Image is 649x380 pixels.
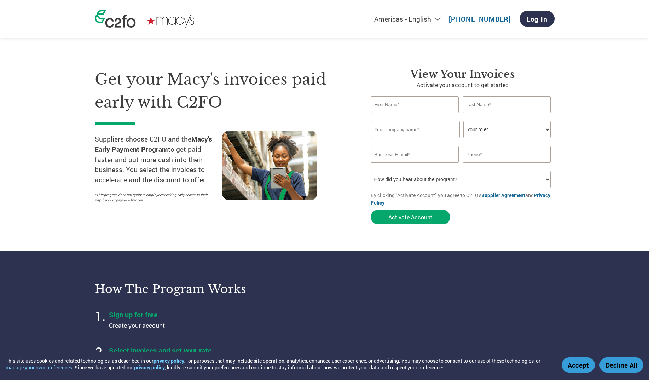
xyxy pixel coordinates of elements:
button: Activate Account [371,210,450,224]
div: Invalid last name or last name is too long [463,114,551,118]
button: manage your own preferences [6,364,72,371]
input: Last Name* [463,96,551,113]
input: Phone* [463,146,551,163]
button: Decline All [599,357,643,373]
div: Invalid company name or company name is too long [371,139,551,143]
p: By clicking "Activate Account" you agree to C2FO's and [371,191,555,206]
a: [PHONE_NUMBER] [449,15,511,23]
input: Your company name* [371,121,460,138]
a: Privacy Policy [371,192,550,206]
div: Inavlid Email Address [371,163,459,168]
h4: Select invoices and set your rate [109,346,286,355]
h1: Get your Macy's invoices paid early with C2FO [95,68,349,114]
input: First Name* [371,96,459,113]
button: Accept [562,357,595,373]
div: Invalid first name or first name is too long [371,114,459,118]
img: supply chain worker [222,131,317,200]
select: Title/Role [463,121,551,138]
a: Log In [520,11,555,27]
h3: View Your Invoices [371,68,555,81]
h4: Sign up for free [109,310,286,319]
h3: How the program works [95,282,316,296]
p: *This program does not apply to employees seeking early access to their paychecks or payroll adva... [95,192,215,203]
p: Activate your account to get started [371,81,555,89]
div: This site uses cookies and related technologies, as described in our , for purposes that may incl... [6,357,551,371]
a: privacy policy [153,357,184,364]
p: Create your account [109,321,286,330]
p: Suppliers choose C2FO and the to get paid faster and put more cash into their business. You selec... [95,134,222,185]
a: Supplier Agreement [481,192,525,198]
a: privacy policy [134,364,165,371]
img: Macy's [147,15,195,28]
strong: Macy's Early Payment Program [95,134,212,154]
img: c2fo logo [95,10,136,28]
input: Invalid Email format [371,146,459,163]
div: Inavlid Phone Number [463,163,551,168]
